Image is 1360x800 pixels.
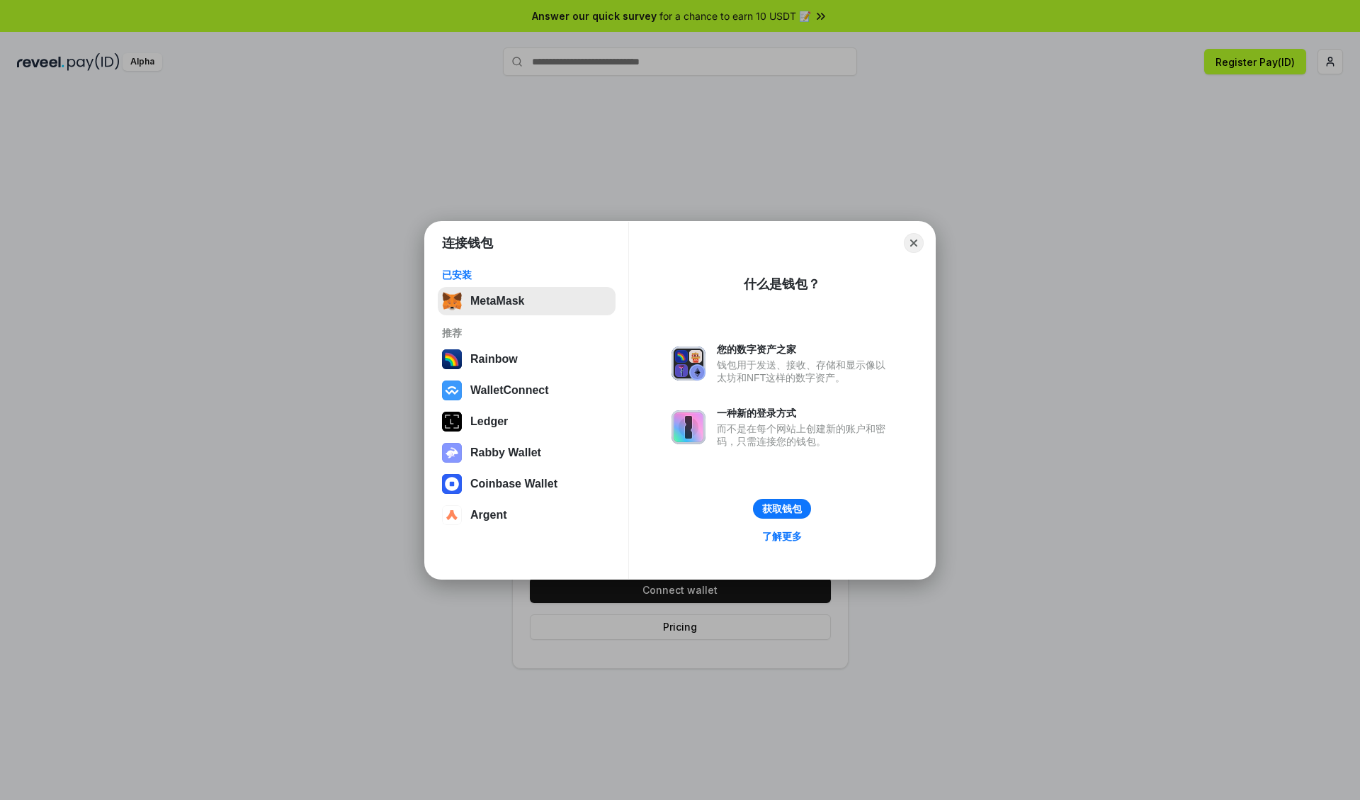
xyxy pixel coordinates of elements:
[438,407,616,436] button: Ledger
[442,474,462,494] img: svg+xml,%3Csvg%20width%3D%2228%22%20height%3D%2228%22%20viewBox%3D%220%200%2028%2028%22%20fill%3D...
[762,502,802,515] div: 获取钱包
[470,353,518,366] div: Rainbow
[438,376,616,405] button: WalletConnect
[470,295,524,308] div: MetaMask
[442,327,611,339] div: 推荐
[442,412,462,432] img: svg+xml,%3Csvg%20xmlns%3D%22http%3A%2F%2Fwww.w3.org%2F2000%2Fsvg%22%20width%3D%2228%22%20height%3...
[438,345,616,373] button: Rainbow
[470,478,557,490] div: Coinbase Wallet
[717,343,892,356] div: 您的数字资产之家
[470,446,541,459] div: Rabby Wallet
[442,505,462,525] img: svg+xml,%3Csvg%20width%3D%2228%22%20height%3D%2228%22%20viewBox%3D%220%200%2028%2028%22%20fill%3D...
[671,410,705,444] img: svg+xml,%3Csvg%20xmlns%3D%22http%3A%2F%2Fwww.w3.org%2F2000%2Fsvg%22%20fill%3D%22none%22%20viewBox...
[470,415,508,428] div: Ledger
[717,359,892,384] div: 钱包用于发送、接收、存储和显示像以太坊和NFT这样的数字资产。
[438,439,616,467] button: Rabby Wallet
[671,347,705,381] img: svg+xml,%3Csvg%20xmlns%3D%22http%3A%2F%2Fwww.w3.org%2F2000%2Fsvg%22%20fill%3D%22none%22%20viewBox...
[438,470,616,498] button: Coinbase Wallet
[438,501,616,529] button: Argent
[753,499,811,519] button: 获取钱包
[442,291,462,311] img: svg+xml,%3Csvg%20fill%3D%22none%22%20height%3D%2233%22%20viewBox%3D%220%200%2035%2033%22%20width%...
[442,349,462,369] img: svg+xml,%3Csvg%20width%3D%22120%22%20height%3D%22120%22%20viewBox%3D%220%200%20120%20120%22%20fil...
[442,235,493,252] h1: 连接钱包
[717,407,892,419] div: 一种新的登录方式
[442,381,462,400] img: svg+xml,%3Csvg%20width%3D%2228%22%20height%3D%2228%22%20viewBox%3D%220%200%2028%2028%22%20fill%3D...
[762,530,802,543] div: 了解更多
[717,422,892,448] div: 而不是在每个网站上创建新的账户和密码，只需连接您的钱包。
[470,384,549,397] div: WalletConnect
[442,443,462,463] img: svg+xml,%3Csvg%20xmlns%3D%22http%3A%2F%2Fwww.w3.org%2F2000%2Fsvg%22%20fill%3D%22none%22%20viewBox...
[470,509,507,522] div: Argent
[442,269,611,281] div: 已安装
[744,276,820,293] div: 什么是钱包？
[438,287,616,315] button: MetaMask
[754,527,810,546] a: 了解更多
[904,233,924,253] button: Close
